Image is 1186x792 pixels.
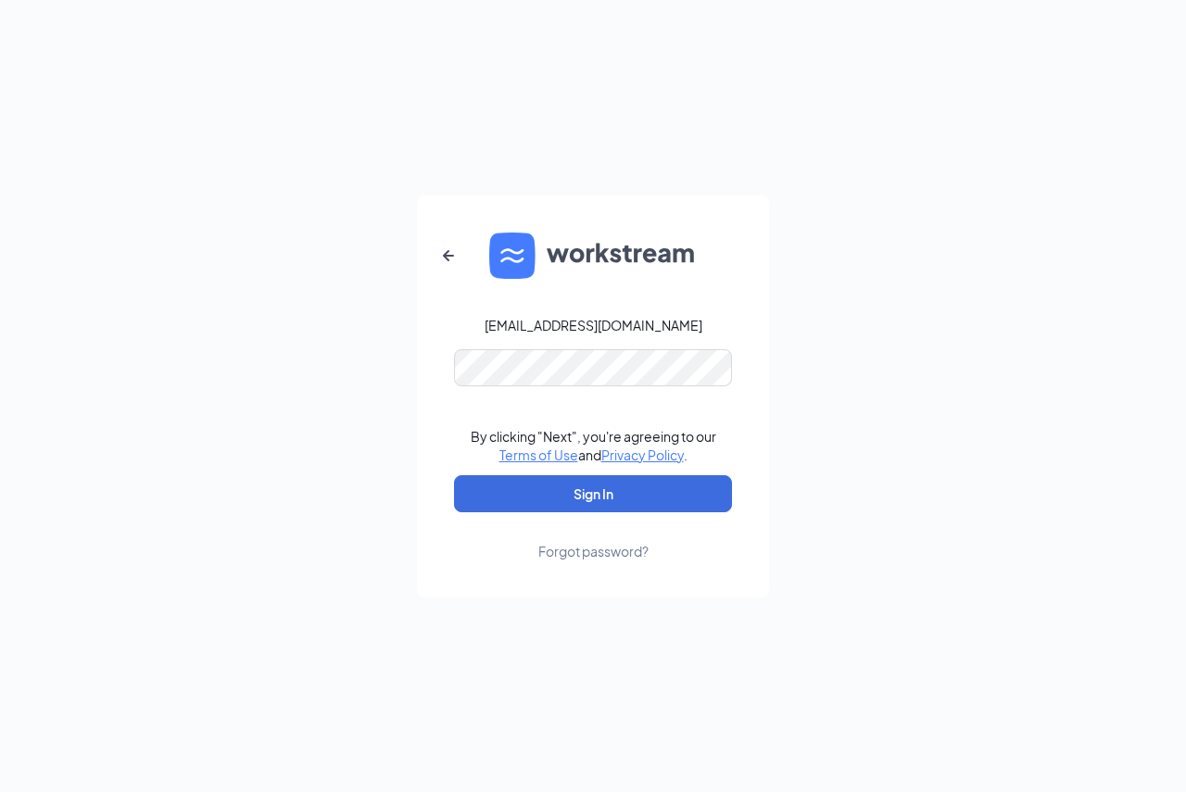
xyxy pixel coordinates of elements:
a: Terms of Use [499,446,578,463]
a: Forgot password? [538,512,649,560]
div: Forgot password? [538,542,649,560]
div: [EMAIL_ADDRESS][DOMAIN_NAME] [485,316,702,334]
button: ArrowLeftNew [426,233,471,278]
button: Sign In [454,475,732,512]
a: Privacy Policy [601,446,684,463]
img: WS logo and Workstream text [489,233,697,279]
div: By clicking "Next", you're agreeing to our and . [471,427,716,464]
svg: ArrowLeftNew [437,245,460,267]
